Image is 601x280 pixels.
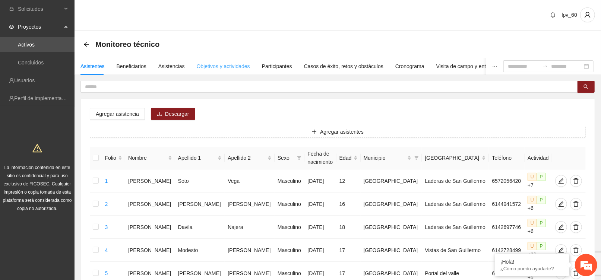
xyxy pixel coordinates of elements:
span: edit [556,201,567,207]
span: arrow-left [83,41,89,47]
td: Modesto [175,239,225,262]
div: Cronograma [395,62,424,70]
span: P [537,173,546,181]
a: 5 [105,270,108,276]
button: delete [570,221,582,233]
span: [GEOGRAPHIC_DATA] [425,154,480,162]
div: Participantes [262,62,292,70]
button: delete [570,244,582,256]
span: warning [32,143,42,153]
td: +6 [525,192,552,216]
a: 2 [105,201,108,207]
button: search [578,81,595,93]
a: Concluidos [18,60,44,66]
span: delete [570,178,582,184]
td: 17 [336,239,361,262]
span: to [542,63,548,69]
td: Vega [225,169,275,192]
span: filter [413,152,420,163]
td: Masculino [275,216,305,239]
button: user [580,7,595,22]
td: [DATE] [304,216,336,239]
span: edit [556,224,567,230]
span: Edad [339,154,352,162]
span: plus [312,129,317,135]
button: delete [570,198,582,210]
a: Perfil de implementadora [14,95,72,101]
span: edit [556,178,567,184]
div: ¡Hola! [500,259,564,265]
span: swap-right [542,63,548,69]
td: [DATE] [304,239,336,262]
span: Monitoreo técnico [95,38,159,50]
span: search [583,84,589,90]
span: Solicitudes [18,1,62,16]
button: delete [570,267,582,279]
span: Municipio [364,154,406,162]
span: eye [9,24,14,29]
span: filter [297,156,301,160]
button: Agregar asistencia [90,108,145,120]
div: Beneficiarios [117,62,146,70]
td: Najera [225,216,275,239]
td: [GEOGRAPHIC_DATA] [361,239,422,262]
td: [PERSON_NAME] [125,169,175,192]
div: Objetivos y actividades [197,62,250,70]
button: edit [555,175,567,187]
span: P [537,219,546,227]
td: [PERSON_NAME] [125,216,175,239]
button: delete [570,175,582,187]
span: Apellido 2 [228,154,266,162]
div: Casos de éxito, retos y obstáculos [304,62,383,70]
span: filter [414,156,419,160]
button: ellipsis [486,58,503,75]
td: 6142728499 [489,239,525,262]
td: [GEOGRAPHIC_DATA] [361,192,422,216]
a: Activos [18,42,35,48]
button: edit [555,221,567,233]
div: Back [83,41,89,48]
span: Apellido 1 [178,154,216,162]
td: Masculino [275,169,305,192]
a: 4 [105,247,108,253]
button: bell [547,9,559,21]
th: Municipio [361,147,422,169]
td: Laderas de San Guillermo [422,192,489,216]
span: delete [570,270,582,276]
textarea: Escriba su mensaje y pulse “Intro” [4,203,142,229]
td: [GEOGRAPHIC_DATA] [361,169,422,192]
span: delete [570,224,582,230]
div: Visita de campo y entregables [436,62,506,70]
th: Folio [102,147,126,169]
a: 1 [105,178,108,184]
span: P [537,242,546,250]
td: Soto [175,169,225,192]
td: +11 [525,239,552,262]
span: U [528,173,537,181]
span: ellipsis [492,64,497,69]
td: [PERSON_NAME] [225,192,275,216]
span: bell [547,12,559,18]
div: Asistentes [80,62,105,70]
td: 6572056420 [489,169,525,192]
div: Minimizar ventana de chat en vivo [122,4,140,22]
a: Usuarios [14,77,35,83]
span: U [528,219,537,227]
th: Teléfono [489,147,525,169]
span: Descargar [165,110,189,118]
td: Masculino [275,239,305,262]
span: Sexo [278,154,294,162]
th: Nombre [125,147,175,169]
span: delete [570,201,582,207]
td: Davila [175,216,225,239]
td: 16 [336,192,361,216]
span: delete [570,247,582,253]
div: Asistencias [158,62,185,70]
td: Laderas de San Guillermo [422,216,489,239]
th: Colonia [422,147,489,169]
span: filter [295,152,303,163]
td: 18 [336,216,361,239]
span: inbox [9,6,14,12]
span: U [528,196,537,204]
td: [PERSON_NAME] [175,192,225,216]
